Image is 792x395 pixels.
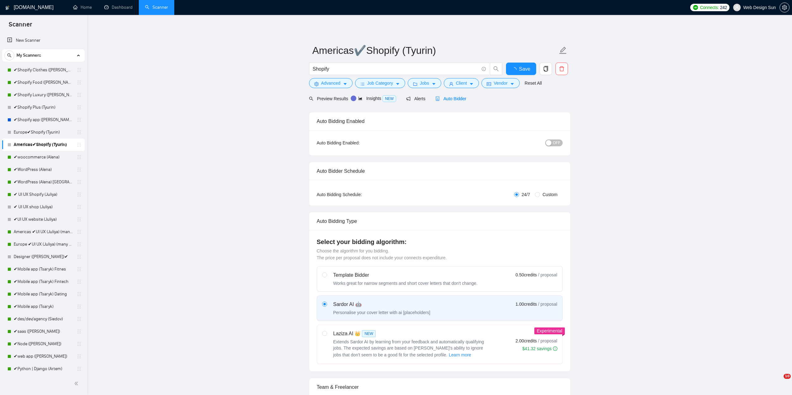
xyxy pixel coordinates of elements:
[481,78,519,88] button: idcardVendorcaret-down
[74,380,80,387] span: double-left
[77,192,82,197] span: holder
[2,34,85,47] li: New Scanner
[14,325,73,338] a: ✔saas ([PERSON_NAME])
[362,330,376,337] span: NEW
[77,155,82,160] span: holder
[312,43,558,58] input: Scanner name...
[333,301,430,308] div: Sardor AI 🤖
[5,3,10,13] img: logo
[77,217,82,222] span: holder
[77,317,82,322] span: holder
[317,139,399,146] div: Auto Bidding Enabled:
[77,92,82,97] span: holder
[406,96,410,101] span: notification
[435,96,440,101] span: robot
[435,96,466,101] span: Auto Bidder
[490,66,502,72] span: search
[358,96,396,101] span: Insights
[77,366,82,371] span: holder
[490,63,502,75] button: search
[343,82,347,86] span: caret-down
[314,82,319,86] span: setting
[351,96,356,101] div: Tooltip anchor
[77,267,82,272] span: holder
[14,313,73,325] a: ✔des/dev/agency (Siedov)
[449,82,453,86] span: user
[145,5,168,10] a: searchScanner
[4,50,14,60] button: search
[14,64,73,76] a: ✔Shopify Clothes ([PERSON_NAME])
[77,117,82,122] span: holder
[358,96,363,101] span: area-chart
[512,67,519,72] span: loading
[77,80,82,85] span: holder
[77,130,82,135] span: holder
[555,63,568,75] button: delete
[317,212,563,230] div: Auto Bidding Type
[449,351,471,358] span: Learn more
[516,271,537,278] span: 0.50 credits
[396,82,400,86] span: caret-down
[77,180,82,185] span: holder
[444,78,479,88] button: userClientcaret-down
[317,248,447,260] span: Choose the algorithm for you bidding. The price per proposal does not include your connects expen...
[333,330,489,337] div: Laziza AI
[519,191,532,198] span: 24/7
[14,188,73,201] a: ✔ UI UX Shopify (Juliya)
[309,96,348,101] span: Preview Results
[553,346,557,351] span: info-circle
[333,280,478,286] div: Works great for narrow segments and short cover letters that don't change.
[559,46,567,54] span: edit
[432,82,436,86] span: caret-down
[77,142,82,147] span: holder
[522,346,557,352] div: $41.32 savings
[77,304,82,309] span: holder
[309,78,353,88] button: settingAdvancedcaret-down
[780,2,790,12] button: setting
[14,201,73,213] a: ✔ UI UX shop (Juliya)
[77,229,82,234] span: holder
[14,350,73,363] a: ✔web app ([PERSON_NAME])
[313,65,479,73] input: Search Freelance Jobs...
[510,82,514,86] span: caret-down
[77,292,82,297] span: holder
[780,5,789,10] span: setting
[7,34,80,47] a: New Scanner
[553,139,560,146] span: OFF
[14,89,73,101] a: ✔Shopify Luxury ([PERSON_NAME])
[317,237,563,246] h4: Select your bidding algorithm:
[540,191,560,198] span: Custom
[77,242,82,247] span: holder
[487,82,491,86] span: idcard
[420,80,429,87] span: Jobs
[16,49,41,62] span: My Scanners
[413,82,417,86] span: folder
[77,279,82,284] span: holder
[516,301,537,308] span: 1.00 credits
[317,112,563,130] div: Auto Bidding Enabled
[537,328,562,333] span: Experimental
[317,191,399,198] div: Auto Bidding Schedule:
[693,5,698,10] img: upwork-logo.png
[14,275,73,288] a: ✔Mobile app (Tsaryk) Fintech
[14,238,73,251] a: Europe ✔UI UX (Juliya) (many posts)
[556,66,568,72] span: delete
[77,105,82,110] span: holder
[367,80,393,87] span: Job Category
[14,338,73,350] a: ✔Node ([PERSON_NAME])
[77,254,82,259] span: holder
[406,96,425,101] span: Alerts
[525,80,542,87] a: Reset All
[77,167,82,172] span: holder
[104,5,133,10] a: dashboardDashboard
[735,5,739,10] span: user
[14,139,73,151] a: Americas✔Shopify (Tyurin)
[780,5,790,10] a: setting
[456,80,467,87] span: Client
[538,301,557,307] span: / proposal
[14,101,73,114] a: ✔Shopify Plus (Tyurin)
[494,80,507,87] span: Vendor
[77,329,82,334] span: holder
[321,80,340,87] span: Advanced
[317,162,563,180] div: Auto Bidder Schedule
